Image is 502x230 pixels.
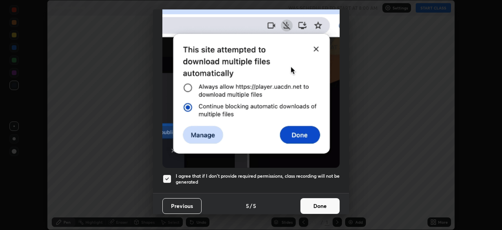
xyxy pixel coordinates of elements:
button: Previous [162,198,202,214]
h4: 5 [246,202,249,210]
h4: / [250,202,252,210]
h5: I agree that if I don't provide required permissions, class recording will not be generated [176,173,340,185]
h4: 5 [253,202,256,210]
button: Done [300,198,340,214]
